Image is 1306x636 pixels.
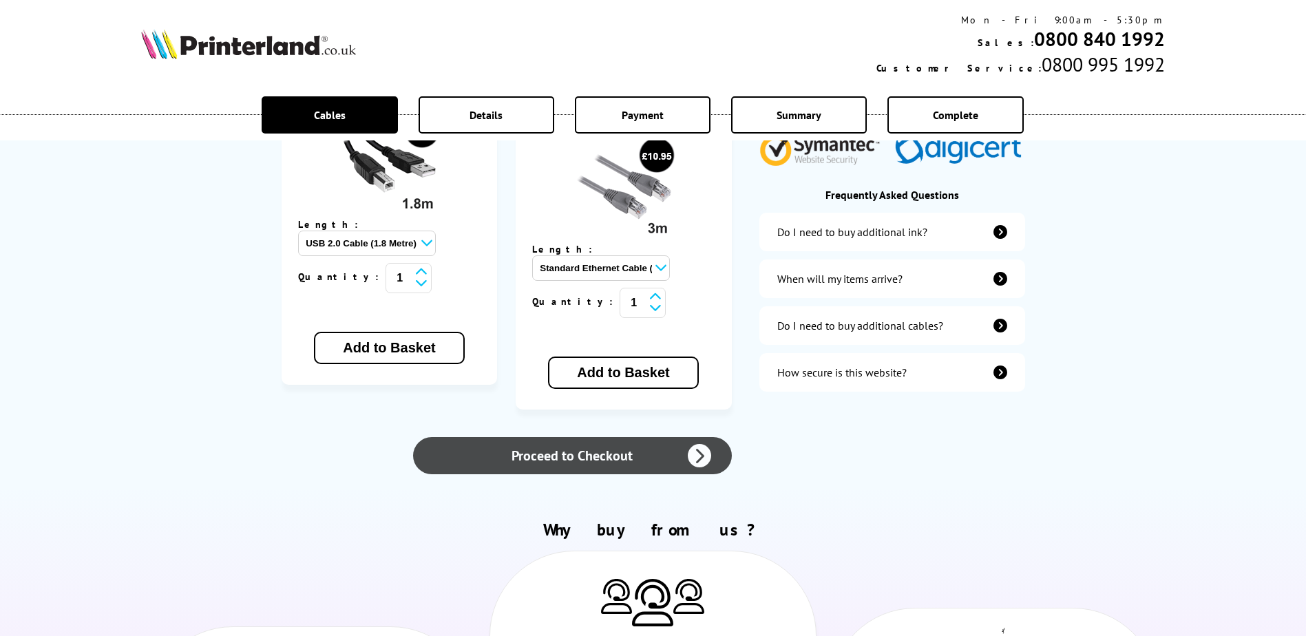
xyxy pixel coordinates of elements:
[298,271,386,283] span: Quantity:
[777,272,903,286] div: When will my items arrive?
[876,62,1042,74] span: Customer Service:
[1042,52,1165,77] span: 0800 995 1992
[632,579,673,626] img: Printer Experts
[759,213,1025,251] a: additional-ink
[470,108,503,122] span: Details
[978,36,1034,49] span: Sales:
[777,365,907,379] div: How secure is this website?
[759,188,1025,202] div: Frequently Asked Questions
[777,319,943,332] div: Do I need to buy additional cables?
[759,127,889,166] img: Symantec Website Security
[548,357,698,389] button: Add to Basket
[895,135,1025,166] img: Digicert
[532,295,620,308] span: Quantity:
[759,259,1025,298] a: items-arrive
[141,29,356,59] img: Printerland Logo
[601,579,632,614] img: Printer Experts
[933,108,978,122] span: Complete
[777,108,821,122] span: Summary
[759,353,1025,392] a: secure-website
[314,332,464,364] button: Add to Basket
[314,108,346,122] span: Cables
[777,225,927,239] div: Do I need to buy additional ink?
[622,108,664,122] span: Payment
[413,437,731,474] a: Proceed to Checkout
[572,137,675,240] img: Ethernet cable
[876,14,1165,26] div: Mon - Fri 9:00am - 5:30pm
[759,306,1025,345] a: additional-cables
[1034,26,1165,52] a: 0800 840 1992
[298,218,372,231] span: Length:
[141,519,1164,540] h2: Why buy from us?
[673,579,704,614] img: Printer Experts
[532,243,606,255] span: Length:
[337,112,441,215] img: usb cable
